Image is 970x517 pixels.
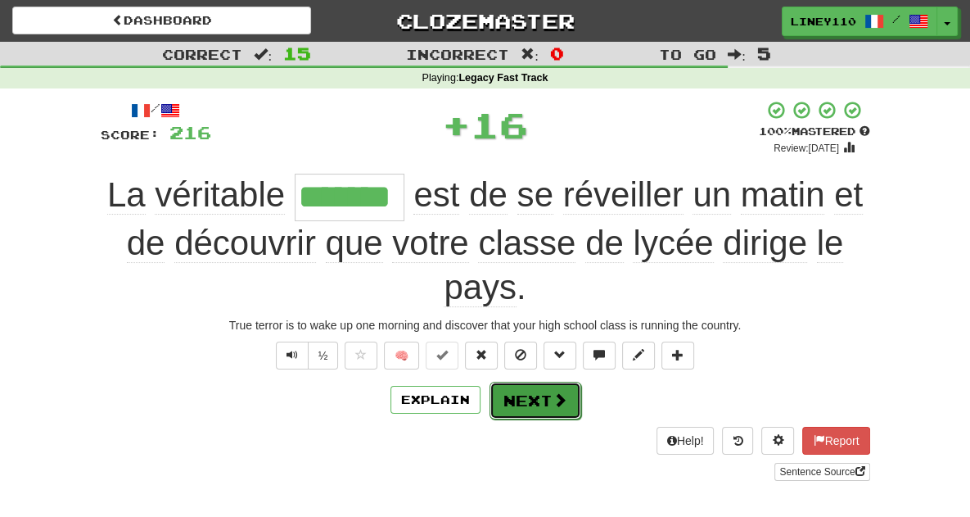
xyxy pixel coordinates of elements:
button: Discuss sentence (alt+u) [583,342,616,370]
span: / [892,13,900,25]
div: / [101,100,211,120]
button: Edit sentence (alt+d) [622,342,655,370]
span: se [517,175,553,215]
button: Reset to 0% Mastered (alt+r) [465,342,498,370]
button: Add to collection (alt+a) [661,342,694,370]
span: un [693,175,731,215]
button: Grammar (alt+g) [544,342,576,370]
span: + [442,100,471,149]
span: pays [444,268,517,307]
small: Review: [DATE] [774,143,839,154]
span: lycée [633,224,713,263]
span: de [469,175,508,215]
button: Help! [656,427,715,455]
span: Score: [101,128,160,142]
button: Report [802,427,869,455]
span: matin [741,175,825,215]
div: True terror is to wake up one morning and discover that your high school class is running the cou... [101,317,870,333]
a: Liney110 / [782,7,937,36]
span: que [326,224,383,263]
span: de [127,224,165,263]
span: 100 % [759,125,792,138]
strong: Legacy Fast Track [458,72,548,84]
span: Incorrect [406,46,509,62]
span: véritable [155,175,285,215]
button: 🧠 [384,342,419,370]
a: Clozemaster [336,7,634,35]
button: Explain [390,386,480,414]
span: réveiller [563,175,684,215]
button: Round history (alt+y) [722,427,753,455]
span: découvrir [174,224,316,263]
button: ½ [308,342,339,370]
span: 0 [550,43,564,63]
span: . [127,175,863,307]
button: Ignore sentence (alt+i) [504,342,537,370]
span: et [834,175,863,215]
span: 15 [283,43,311,63]
span: 216 [169,122,211,143]
a: Sentence Source [774,463,869,481]
button: Play sentence audio (ctl+space) [276,342,309,370]
span: de [585,224,624,263]
span: Liney110 [791,14,856,29]
span: classe [478,224,575,263]
div: Mastered [759,125,870,139]
button: Set this sentence to 100% Mastered (alt+m) [426,342,458,370]
span: dirige [723,224,807,263]
span: : [521,48,539,61]
span: est [413,175,459,215]
span: La [107,175,146,215]
span: 16 [471,104,528,145]
span: le [817,224,844,263]
button: Favorite sentence (alt+f) [345,342,377,370]
button: Next [490,382,581,419]
a: Dashboard [12,7,311,34]
span: Correct [162,46,242,62]
span: 5 [757,43,771,63]
span: : [254,48,272,61]
span: : [728,48,746,61]
span: To go [659,46,716,62]
span: votre [392,224,468,263]
div: Text-to-speech controls [273,342,339,370]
